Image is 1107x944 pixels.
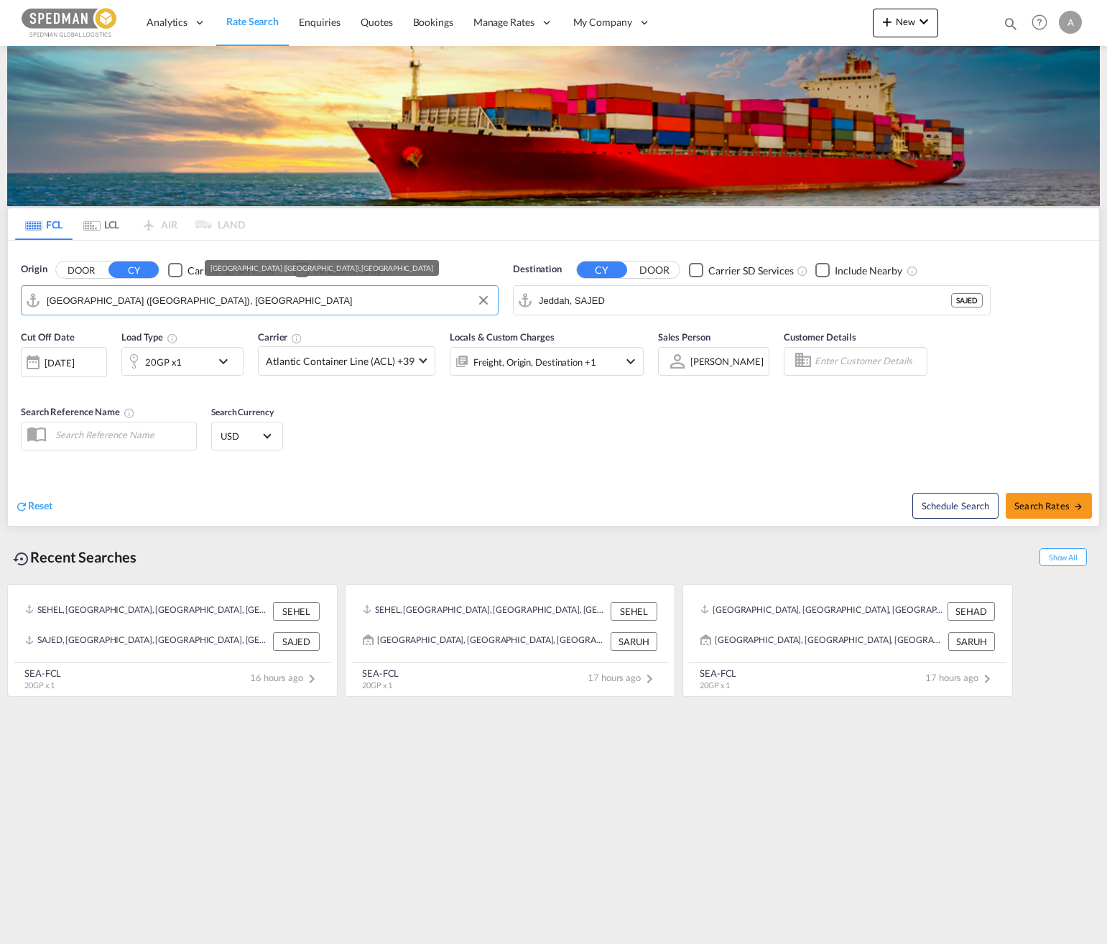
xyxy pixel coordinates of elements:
[24,680,55,690] span: 20GP x 1
[700,667,736,680] div: SEA-FCL
[295,262,381,277] md-checkbox: Checkbox No Ink
[915,13,932,30] md-icon: icon-chevron-down
[539,290,951,311] input: Search by Port
[124,407,135,419] md-icon: Your search will be saved by the below given name
[291,333,302,344] md-icon: The selected Trucker/Carrierwill be displayed in the rate results If the rates are from another f...
[13,550,30,568] md-icon: icon-backup-restore
[22,6,119,39] img: c12ca350ff1b11efb6b291369744d907.png
[28,499,52,512] span: Reset
[362,680,392,690] span: 20GP x 1
[1003,16,1019,37] div: icon-magnify
[273,632,320,651] div: SAJED
[611,602,657,621] div: SEHEL
[47,290,491,311] input: Search by Port
[73,208,130,240] md-tab-item: LCL
[925,672,996,683] span: 17 hours ago
[815,262,902,277] md-checkbox: Checkbox No Ink
[450,331,555,343] span: Locals & Custom Charges
[1006,493,1092,519] button: Search Ratesicon-arrow-right
[108,262,159,278] button: CY
[22,286,498,315] md-input-container: Gothenburg (Goteborg), SEGOT
[25,632,269,651] div: SAJED, Jeddah, Saudi Arabia, Middle East, Middle East
[948,632,995,651] div: SARUH
[1027,10,1052,34] span: Help
[514,286,990,315] md-input-container: Jeddah, SAJED
[211,407,274,417] span: Search Currency
[473,15,534,29] span: Manage Rates
[24,667,61,680] div: SEA-FCL
[15,208,245,240] md-pagination-wrapper: Use the left and right arrow keys to navigate between tabs
[951,293,983,307] div: SAJED
[363,602,607,621] div: SEHEL, Helsingborg, Sweden, Northern Europe, Europe
[266,354,414,369] span: Atlantic Container Line (ACL) +39
[167,333,178,344] md-icon: icon-information-outline
[978,670,996,688] md-icon: icon-chevron-right
[258,331,302,343] span: Carrier
[689,351,765,371] md-select: Sales Person: Alexander Wallner
[611,632,657,651] div: SARUH
[25,602,269,621] div: SEHEL, Helsingborg, Sweden, Northern Europe, Europe
[7,584,338,698] recent-search-card: SEHEL, [GEOGRAPHIC_DATA], [GEOGRAPHIC_DATA], [GEOGRAPHIC_DATA], [GEOGRAPHIC_DATA] SEHELSAJED, [GE...
[1039,548,1087,566] span: Show All
[48,424,196,445] input: Search Reference Name
[121,331,178,343] span: Load Type
[815,351,922,372] input: Enter Customer Details
[784,331,856,343] span: Customer Details
[303,670,320,688] md-icon: icon-chevron-right
[250,672,320,683] span: 16 hours ago
[473,352,596,372] div: Freight Origin Destination Factory Stuffing
[1027,10,1059,36] div: Help
[21,375,32,394] md-datepicker: Select
[15,500,28,513] md-icon: icon-refresh
[15,208,73,240] md-tab-item: FCL
[45,356,74,369] div: [DATE]
[450,347,644,376] div: Freight Origin Destination Factory Stuffingicon-chevron-down
[573,15,632,29] span: My Company
[708,264,794,278] div: Carrier SD Services
[363,632,607,651] div: SARUH, Riyadh, Saudi Arabia, Middle East, Middle East
[577,262,627,278] button: CY
[1073,501,1083,512] md-icon: icon-arrow-right
[7,541,142,573] div: Recent Searches
[879,16,932,27] span: New
[658,331,710,343] span: Sales Person
[912,493,999,519] button: Note: By default Schedule search will only considerorigin ports, destination ports and cut off da...
[226,15,279,27] span: Rate Search
[21,406,135,417] span: Search Reference Name
[187,264,273,278] div: Carrier SD Services
[473,290,494,311] button: Clear Input
[700,680,730,690] span: 20GP x 1
[210,260,432,276] div: [GEOGRAPHIC_DATA] ([GEOGRAPHIC_DATA]), [GEOGRAPHIC_DATA]
[361,16,392,28] span: Quotes
[273,602,320,621] div: SEHEL
[622,353,639,370] md-icon: icon-chevron-down
[700,602,944,621] div: SEHAD, Halmstad, Sweden, Northern Europe, Europe
[513,262,562,277] span: Destination
[797,265,808,277] md-icon: Unchecked: Search for CY (Container Yard) services for all selected carriers.Checked : Search for...
[907,265,918,277] md-icon: Unchecked: Ignores neighbouring ports when fetching rates.Checked : Includes neighbouring ports w...
[700,632,945,651] div: SARUH, Riyadh, Saudi Arabia, Middle East, Middle East
[21,347,107,377] div: [DATE]
[690,356,764,367] div: [PERSON_NAME]
[21,331,75,343] span: Cut Off Date
[215,353,239,370] md-icon: icon-chevron-down
[1014,500,1083,512] span: Search Rates
[879,13,896,30] md-icon: icon-plus 400-fg
[345,584,675,698] recent-search-card: SEHEL, [GEOGRAPHIC_DATA], [GEOGRAPHIC_DATA], [GEOGRAPHIC_DATA], [GEOGRAPHIC_DATA] SEHEL[GEOGRAPHI...
[145,352,182,372] div: 20GP x1
[682,584,1013,698] recent-search-card: [GEOGRAPHIC_DATA], [GEOGRAPHIC_DATA], [GEOGRAPHIC_DATA], [GEOGRAPHIC_DATA], [GEOGRAPHIC_DATA] SEH...
[121,347,244,376] div: 20GP x1icon-chevron-down
[147,15,187,29] span: Analytics
[641,670,658,688] md-icon: icon-chevron-right
[362,667,399,680] div: SEA-FCL
[8,241,1099,525] div: Origin DOOR CY Checkbox No InkUnchecked: Search for CY (Container Yard) services for all selected...
[168,262,273,277] md-checkbox: Checkbox No Ink
[221,430,261,443] span: USD
[56,262,106,279] button: DOOR
[588,672,658,683] span: 17 hours ago
[835,264,902,278] div: Include Nearby
[15,499,52,514] div: icon-refreshReset
[21,262,47,277] span: Origin
[219,425,275,446] md-select: Select Currency: $ USDUnited States Dollar
[873,9,938,37] button: icon-plus 400-fgNewicon-chevron-down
